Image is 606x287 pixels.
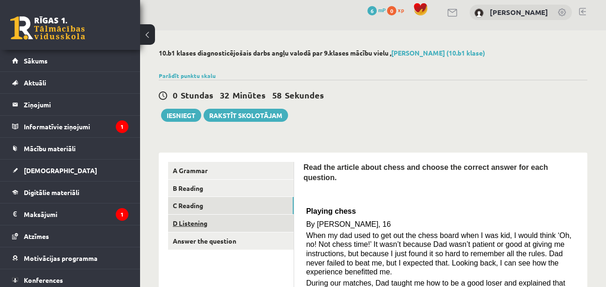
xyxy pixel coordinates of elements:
a: Ziņojumi [12,94,128,115]
a: Rīgas 1. Tālmācības vidusskola [10,16,85,40]
span: Read the article about chess and choose the correct answer for each question. [303,163,548,182]
legend: Ziņojumi [24,94,128,115]
span: 32 [220,90,229,100]
i: 1 [116,120,128,133]
img: Markus Embriks [474,8,484,18]
span: By [PERSON_NAME], 16 [306,220,391,228]
span: xp [398,6,404,14]
a: D Listening [168,215,294,232]
span: Minūtes [233,90,266,100]
a: B Reading [168,180,294,197]
span: Motivācijas programma [24,254,98,262]
span: [DEMOGRAPHIC_DATA] [24,166,97,175]
button: Iesniegt [161,109,201,122]
span: Atzīmes [24,232,49,240]
a: A Grammar [168,162,294,179]
a: Atzīmes [12,225,128,247]
a: Informatīvie ziņojumi1 [12,116,128,137]
a: Aktuāli [12,72,128,93]
a: [PERSON_NAME] [490,7,548,17]
a: Motivācijas programma [12,247,128,269]
span: Aktuāli [24,78,46,87]
span: 58 [272,90,282,100]
i: 1 [116,208,128,221]
legend: Maksājumi [24,203,128,225]
span: 0 [387,6,396,15]
a: Rakstīt skolotājam [204,109,288,122]
a: C Reading [168,197,294,214]
span: When my dad used to get out the chess board when I was kid, I would think ‘Oh, no! Not chess time... [306,231,571,276]
span: Stundas [181,90,213,100]
a: 6 mP [367,6,386,14]
span: 0 [173,90,177,100]
span: Playing chess [306,207,356,215]
span: Sākums [24,56,48,65]
span: mP [378,6,386,14]
a: 0 xp [387,6,409,14]
span: Digitālie materiāli [24,188,79,196]
a: Digitālie materiāli [12,182,128,203]
a: Sākums [12,50,128,71]
legend: Informatīvie ziņojumi [24,116,128,137]
a: Maksājumi1 [12,203,128,225]
a: [DEMOGRAPHIC_DATA] [12,160,128,181]
span: 6 [367,6,377,15]
a: Parādīt punktu skalu [159,72,216,79]
span: Konferences [24,276,63,284]
span: Sekundes [285,90,324,100]
a: [PERSON_NAME] (10.b1 klase) [391,49,485,57]
span: Mācību materiāli [24,144,76,153]
a: Answer the question [168,232,294,250]
h2: 10.b1 klases diagnosticējošais darbs angļu valodā par 9.klases mācību vielu , [159,49,587,57]
a: Mācību materiāli [12,138,128,159]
